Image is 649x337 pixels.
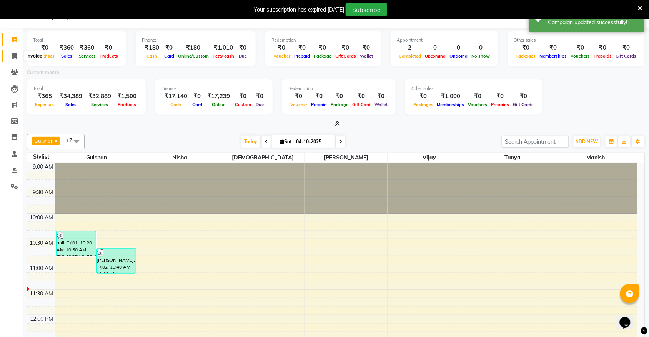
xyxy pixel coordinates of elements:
span: [DEMOGRAPHIC_DATA] [221,153,304,163]
span: Manish [554,153,637,163]
span: Sat [278,139,294,144]
div: ₹1,000 [435,92,466,101]
div: ₹365 [33,92,57,101]
div: ₹34,389 [57,92,85,101]
span: Gift Card [350,102,373,107]
div: ₹0 [358,43,375,52]
span: Sales [63,102,78,107]
button: ADD NEW [574,136,600,147]
div: 0 [448,43,470,52]
span: Sales [59,53,74,59]
span: Gulshan [55,153,138,163]
span: Voucher [271,53,292,59]
div: ₹0 [162,43,176,52]
span: Prepaid [292,53,312,59]
div: Total [33,85,140,92]
span: [PERSON_NAME] [305,153,388,163]
span: Products [116,102,138,107]
div: Campaign updated successfully! [548,18,639,27]
div: ₹0 [98,43,120,52]
div: ₹0 [333,43,358,52]
span: Cash [169,102,183,107]
span: Expenses [33,102,57,107]
div: ₹0 [489,92,511,101]
span: Prepaids [489,102,511,107]
div: Invoice [24,51,44,61]
div: ₹17,140 [161,92,190,101]
span: Online/Custom [176,53,211,59]
div: Stylist [27,153,55,161]
span: No show [470,53,492,59]
div: ₹0 [309,92,329,101]
span: Packages [411,102,435,107]
span: Memberships [538,53,569,59]
div: ₹0 [538,43,569,52]
span: Gift Cards [511,102,536,107]
div: ₹0 [236,43,250,52]
div: ₹0 [411,92,435,101]
span: Completed [397,53,423,59]
input: 2025-10-04 [294,136,332,148]
div: ₹0 [511,92,536,101]
label: Current month [27,69,59,76]
div: Your subscription has expired [DATE] [254,6,344,14]
div: 9:30 AM [32,188,55,196]
div: Finance [142,37,250,43]
span: Vouchers [569,53,592,59]
div: ₹17,239 [204,92,233,101]
div: ₹0 [592,43,614,52]
div: ₹0 [614,43,639,52]
div: Finance [161,85,266,92]
div: ₹0 [350,92,373,101]
span: Wallet [358,53,375,59]
div: 2 [397,43,423,52]
span: Ongoing [448,53,470,59]
div: ₹0 [233,92,253,101]
span: Services [90,102,110,107]
div: ₹0 [373,92,389,101]
span: Today [241,136,260,148]
div: 9:00 AM [32,163,55,171]
div: ₹0 [514,43,538,52]
span: Card [190,102,204,107]
div: ₹1,500 [114,92,140,101]
span: Packages [514,53,538,59]
span: vijay [388,153,471,163]
div: 10:00 AM [28,214,55,222]
div: Redemption [288,85,389,92]
span: ADD NEW [576,139,598,144]
div: ₹0 [312,43,333,52]
span: Prepaids [592,53,614,59]
div: 11:00 AM [28,264,55,272]
span: Voucher [288,102,309,107]
div: 11:30 AM [28,290,55,298]
span: Upcoming [423,53,448,59]
span: Memberships [435,102,466,107]
div: ₹360 [77,43,98,52]
span: Due [254,102,266,107]
div: ₹0 [33,43,57,52]
div: ₹360 [57,43,77,52]
div: anil, TK01, 10:20 AM-10:50 AM, [DEMOGRAPHIC_DATA] Haircut [57,231,96,256]
div: 12:00 PM [29,315,55,323]
span: Services [77,53,98,59]
span: Due [237,53,249,59]
span: Gulshan [34,138,54,144]
div: ₹0 [329,92,350,101]
div: ₹0 [253,92,266,101]
div: 0 [470,43,492,52]
span: Petty cash [211,53,236,59]
iframe: chat widget [617,306,641,329]
div: Appointment [397,37,492,43]
div: ₹1,010 [211,43,236,52]
span: Vouchers [466,102,489,107]
span: Nisha [138,153,221,163]
div: ₹0 [271,43,292,52]
div: ₹0 [569,43,592,52]
div: ₹0 [190,92,204,101]
input: Search Appointment [502,136,569,148]
span: Cash [145,53,160,59]
div: Other sales [411,85,536,92]
div: ₹180 [176,43,211,52]
span: Gift Cards [614,53,639,59]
